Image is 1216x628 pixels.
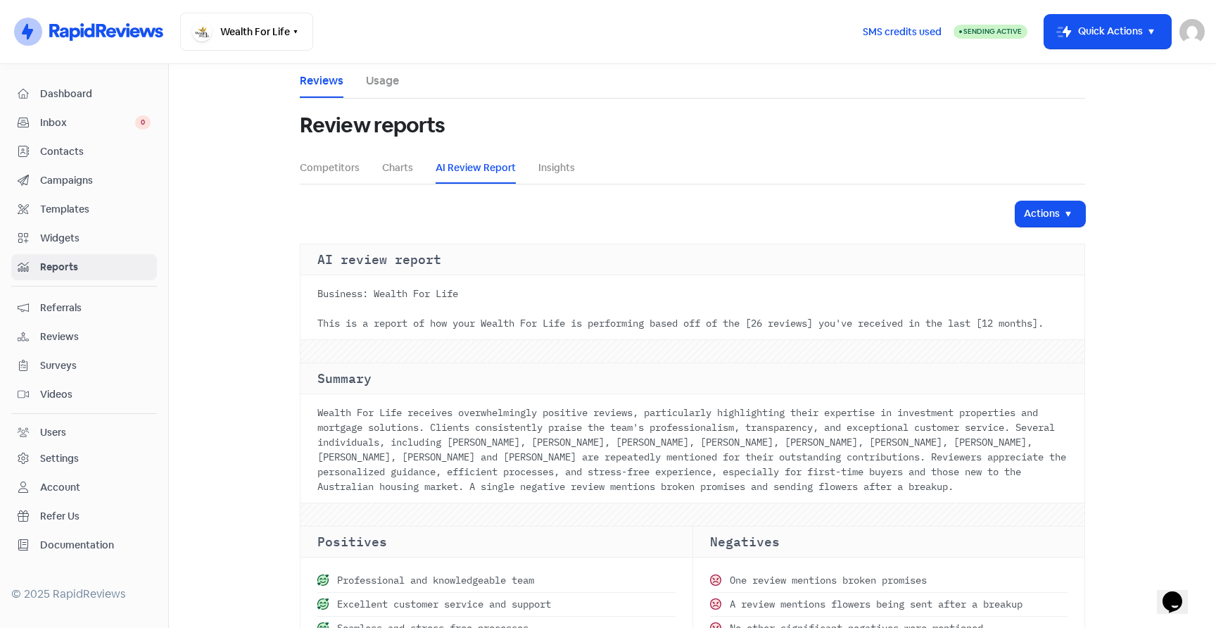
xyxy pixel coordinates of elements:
button: Actions [1015,201,1085,227]
button: Quick Actions [1044,15,1171,49]
div: Negatives [693,527,1085,558]
span: Campaigns [40,173,151,188]
div: Excellent customer service and support [317,593,676,617]
span: Inbox [40,115,135,130]
a: AI Review Report [436,161,516,175]
span: Reviews [40,329,151,344]
h1: Review reports [300,103,445,148]
a: Videos [11,382,157,408]
div: Account [40,480,80,495]
a: Referrals [11,295,157,321]
a: Templates [11,196,157,222]
span: SMS credits used [863,25,942,39]
span: Documentation [40,538,151,553]
a: Sending Active [954,23,1027,40]
a: Users [11,420,157,446]
a: Insights [538,161,575,175]
div: Positives [300,527,692,558]
span: Dashboard [40,87,151,101]
div: This is a report of how your Wealth For Life is performing based off of the [26 reviews] you've r... [317,316,1068,331]
span: Surveys [40,358,151,373]
div: Wealth For Life receives overwhelmingly positive reviews, particularly highlighting their experti... [300,400,1084,503]
a: Dashboard [11,81,157,107]
span: Contacts [40,144,151,159]
span: Sending Active [963,27,1022,36]
a: Documentation [11,532,157,558]
div: Users [40,425,66,440]
iframe: chat widget [1157,572,1202,614]
span: Referrals [40,301,151,315]
a: Usage [366,73,399,89]
a: Widgets [11,225,157,251]
a: Charts [382,161,413,175]
span: 0 [135,115,151,130]
a: Account [11,475,157,501]
div: Summary [300,363,1084,394]
span: Templates [40,202,151,217]
div: Business: Wealth For Life [317,287,1068,301]
img: User [1179,19,1205,44]
a: Refer Us [11,503,157,529]
a: Reviews [11,324,157,350]
a: Campaigns [11,168,157,194]
a: Reports [11,254,157,280]
div: One review mentions broken promises [710,569,1068,593]
span: Refer Us [40,509,151,524]
a: Inbox 0 [11,110,157,136]
div: Professional and knowledgeable team [317,569,676,593]
div: © 2025 RapidReviews [11,586,157,603]
a: Contacts [11,139,157,165]
div: A review mentions flowers being sent after a breakup [710,593,1068,617]
button: Wealth For Life [180,13,313,51]
a: Settings [11,446,157,472]
span: Widgets [40,231,151,246]
div: Settings [40,451,79,466]
span: Videos [40,387,151,402]
span: Reports [40,260,151,275]
a: SMS credits used [851,23,954,38]
a: Competitors [300,161,360,175]
div: AI review report [300,244,1084,275]
a: Reviews [300,73,343,89]
a: Surveys [11,353,157,379]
